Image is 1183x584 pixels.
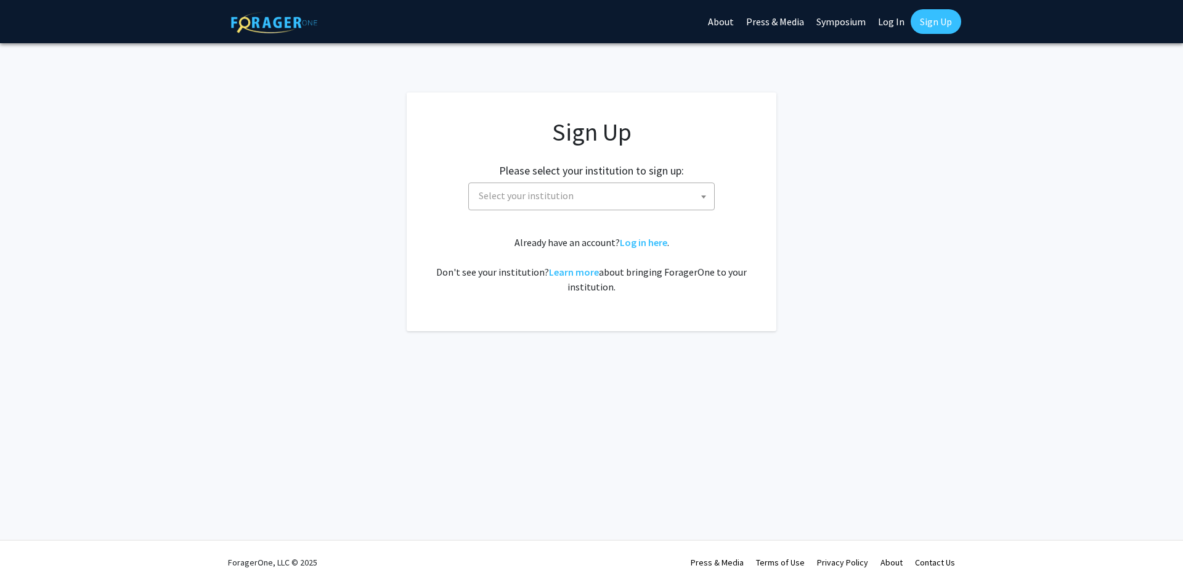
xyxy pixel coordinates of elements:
[468,183,715,210] span: Select your institution
[499,164,684,178] h2: Please select your institution to sign up:
[231,12,317,33] img: ForagerOne Logo
[911,9,961,34] a: Sign Up
[915,557,955,568] a: Contact Us
[756,557,805,568] a: Terms of Use
[880,557,903,568] a: About
[474,183,714,208] span: Select your institution
[549,266,599,278] a: Learn more about bringing ForagerOne to your institution
[479,189,574,202] span: Select your institution
[431,235,752,294] div: Already have an account? . Don't see your institution? about bringing ForagerOne to your institut...
[620,236,667,249] a: Log in here
[228,541,317,584] div: ForagerOne, LLC © 2025
[431,117,752,147] h1: Sign Up
[817,557,868,568] a: Privacy Policy
[691,557,744,568] a: Press & Media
